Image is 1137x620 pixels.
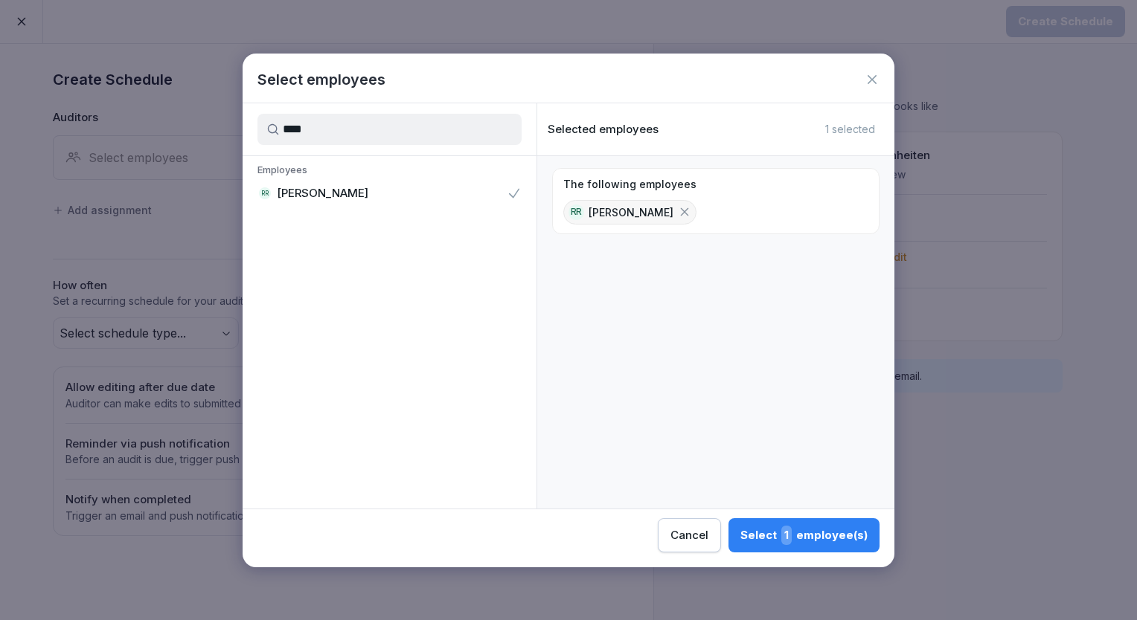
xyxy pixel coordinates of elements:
div: RR [568,204,584,220]
span: 1 [781,526,792,545]
button: Select1employee(s) [728,518,880,552]
p: Employees [243,164,537,180]
div: RR [259,187,271,199]
h1: Select employees [257,68,385,91]
button: Cancel [658,518,721,552]
p: The following employees [563,178,696,191]
div: Cancel [670,527,708,543]
p: 1 selected [825,123,875,136]
div: Select employee(s) [740,526,868,545]
p: Selected employees [548,123,659,136]
p: [PERSON_NAME] [589,204,673,220]
p: [PERSON_NAME] [277,186,368,201]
